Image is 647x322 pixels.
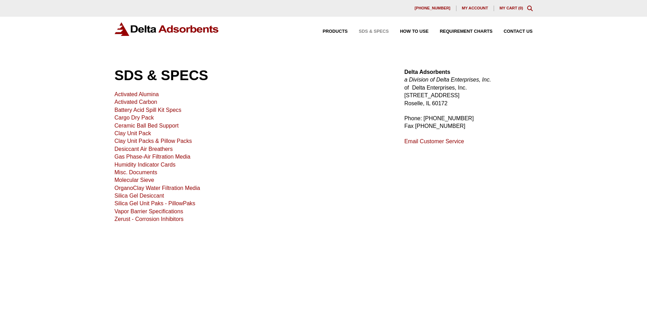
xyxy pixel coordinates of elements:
em: a Division of Delta Enterprises, Inc. [404,77,491,83]
a: My account [456,6,494,11]
a: Contact Us [493,29,533,34]
a: Zerust - Corrosion Inhibitors [115,216,184,222]
a: Silica Gel Desiccant [115,193,164,199]
span: [PHONE_NUMBER] [415,6,450,10]
div: Toggle Modal Content [527,6,533,11]
a: Misc. Documents [115,169,157,175]
a: Humidity Indicator Cards [115,162,176,168]
a: SDS & SPECS [348,29,389,34]
a: My Cart (0) [500,6,523,10]
a: Clay Unit Packs & Pillow Packs [115,138,192,144]
a: How to Use [389,29,429,34]
a: Requirement Charts [429,29,492,34]
p: of Delta Enterprises, Inc. [STREET_ADDRESS] Roselle, IL 60172 [404,68,532,107]
a: Ceramic Ball Bed Support [115,123,179,129]
a: Molecular Sieve [115,177,154,183]
a: OrganoClay Water Filtration Media [115,185,200,191]
strong: Delta Adsorbents [404,69,450,75]
a: Desiccant Air Breathers [115,146,173,152]
p: Phone: [PHONE_NUMBER] Fax [PHONE_NUMBER] [404,115,532,130]
a: Gas Phase-Air Filtration Media [115,154,191,160]
a: Email Customer Service [404,138,464,144]
a: Products [311,29,348,34]
span: Requirement Charts [440,29,492,34]
a: Clay Unit Pack [115,130,151,136]
span: How to Use [400,29,429,34]
span: My account [462,6,488,10]
a: Battery Acid Spill Kit Specs [115,107,182,113]
img: Delta Adsorbents [115,22,219,36]
a: Silica Gel Unit Paks - PillowPaks [115,200,195,206]
h1: SDS & SPECS [115,68,388,82]
span: Contact Us [504,29,533,34]
a: Activated Carbon [115,99,157,105]
a: Vapor Barrier Specifications [115,208,183,214]
span: SDS & SPECS [359,29,389,34]
span: Products [323,29,348,34]
span: 0 [519,6,522,10]
a: Activated Alumina [115,91,159,97]
a: Cargo Dry Pack [115,115,154,121]
a: [PHONE_NUMBER] [409,6,456,11]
